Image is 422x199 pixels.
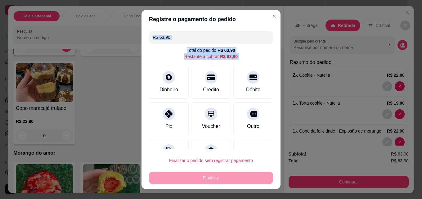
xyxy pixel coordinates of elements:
div: Voucher [202,123,220,130]
div: Dinheiro [159,86,178,93]
input: Ex.: hambúrguer de cordeiro [153,31,269,43]
div: Total do pedido [187,47,235,53]
div: R$ 63,90 [218,47,235,53]
div: Débito [246,86,260,93]
div: Restante a cobrar [184,53,238,60]
header: Registre o pagamento do pedido [141,10,281,29]
button: Finalizar o pedido sem registrar pagamento [149,154,273,167]
div: Pix [165,123,172,130]
div: R$ 63,90 [220,53,238,60]
div: Crédito [203,86,219,93]
div: Outro [247,123,259,130]
button: Close [269,11,279,21]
